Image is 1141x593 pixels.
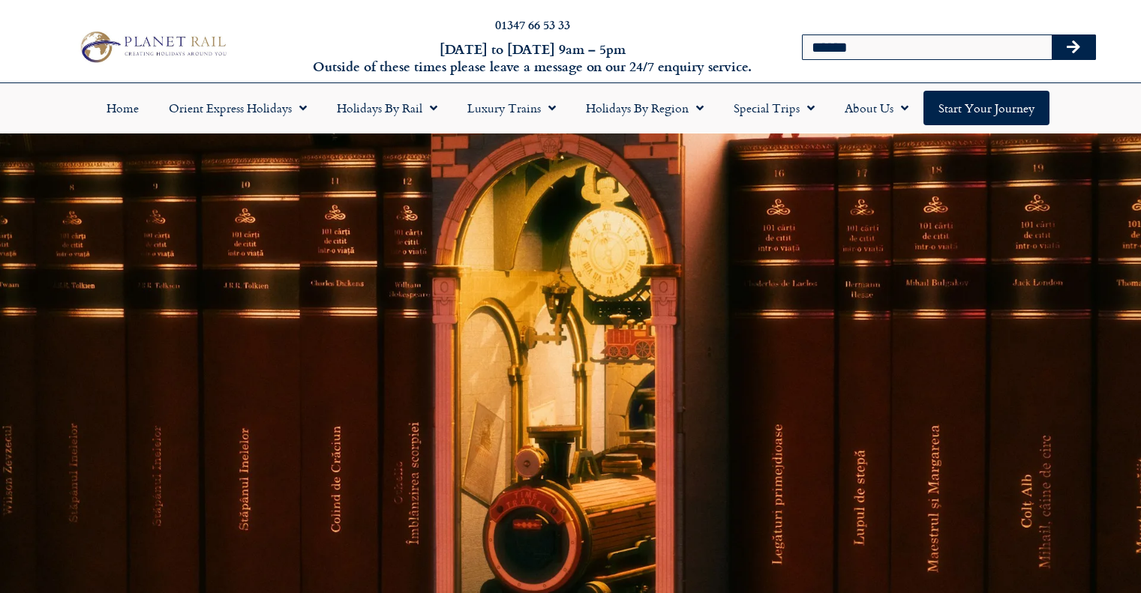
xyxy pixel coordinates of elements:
[452,91,571,125] a: Luxury Trains
[923,91,1049,125] a: Start your Journey
[571,91,719,125] a: Holidays by Region
[719,91,830,125] a: Special Trips
[92,91,154,125] a: Home
[154,91,322,125] a: Orient Express Holidays
[308,40,757,76] h6: [DATE] to [DATE] 9am – 5pm Outside of these times please leave a message on our 24/7 enquiry serv...
[74,28,230,66] img: Planet Rail Train Holidays Logo
[322,91,452,125] a: Holidays by Rail
[8,91,1133,125] nav: Menu
[495,16,570,33] a: 01347 66 53 33
[830,91,923,125] a: About Us
[1052,35,1095,59] button: Search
